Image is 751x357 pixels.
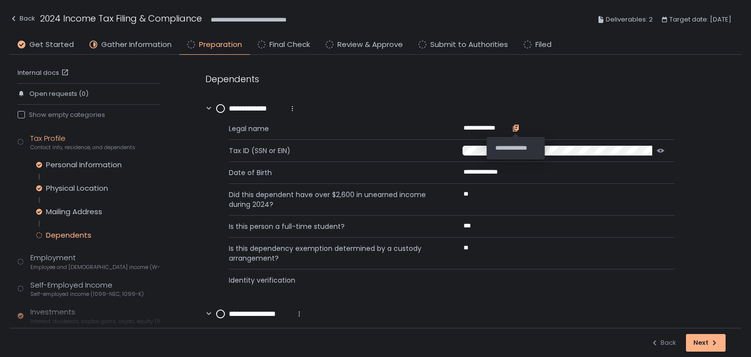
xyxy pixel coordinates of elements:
[430,39,508,50] span: Submit to Authorities
[686,334,726,352] button: Next
[229,124,440,134] span: Legal name
[229,190,440,209] span: Did this dependent have over $2,600 in unearned income during 2024?
[46,207,102,217] div: Mailing Address
[30,252,160,271] div: Employment
[30,144,135,151] span: Contact info, residence, and dependents
[229,168,440,178] span: Date of Birth
[693,338,718,347] div: Next
[229,222,440,231] span: Is this person a full-time student?
[30,307,160,325] div: Investments
[10,13,35,24] div: Back
[18,68,71,77] a: Internal docs
[199,39,242,50] span: Preparation
[46,230,91,240] div: Dependents
[101,39,172,50] span: Gather Information
[651,338,676,347] div: Back
[30,318,160,325] span: Interest, dividends, capital gains, crypto, equity (1099s, K-1s)
[30,290,144,298] span: Self-employed income (1099-NEC, 1099-K)
[29,39,74,50] span: Get Started
[606,14,653,25] span: Deliverables: 2
[229,275,440,285] span: Identity verification
[40,12,202,25] h1: 2024 Income Tax Filing & Compliance
[535,39,552,50] span: Filed
[229,146,439,156] span: Tax ID (SSN or EIN)
[30,133,135,152] div: Tax Profile
[229,244,440,263] span: Is this dependency exemption determined by a custody arrangement?
[651,334,676,352] button: Back
[46,160,122,170] div: Personal Information
[30,280,144,298] div: Self-Employed Income
[29,89,88,98] span: Open requests (0)
[269,39,310,50] span: Final Check
[337,39,403,50] span: Review & Approve
[30,264,160,271] span: Employee and [DEMOGRAPHIC_DATA] income (W-2s)
[10,12,35,28] button: Back
[669,14,731,25] span: Target date: [DATE]
[46,183,108,193] div: Physical Location
[205,72,675,86] div: Dependents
